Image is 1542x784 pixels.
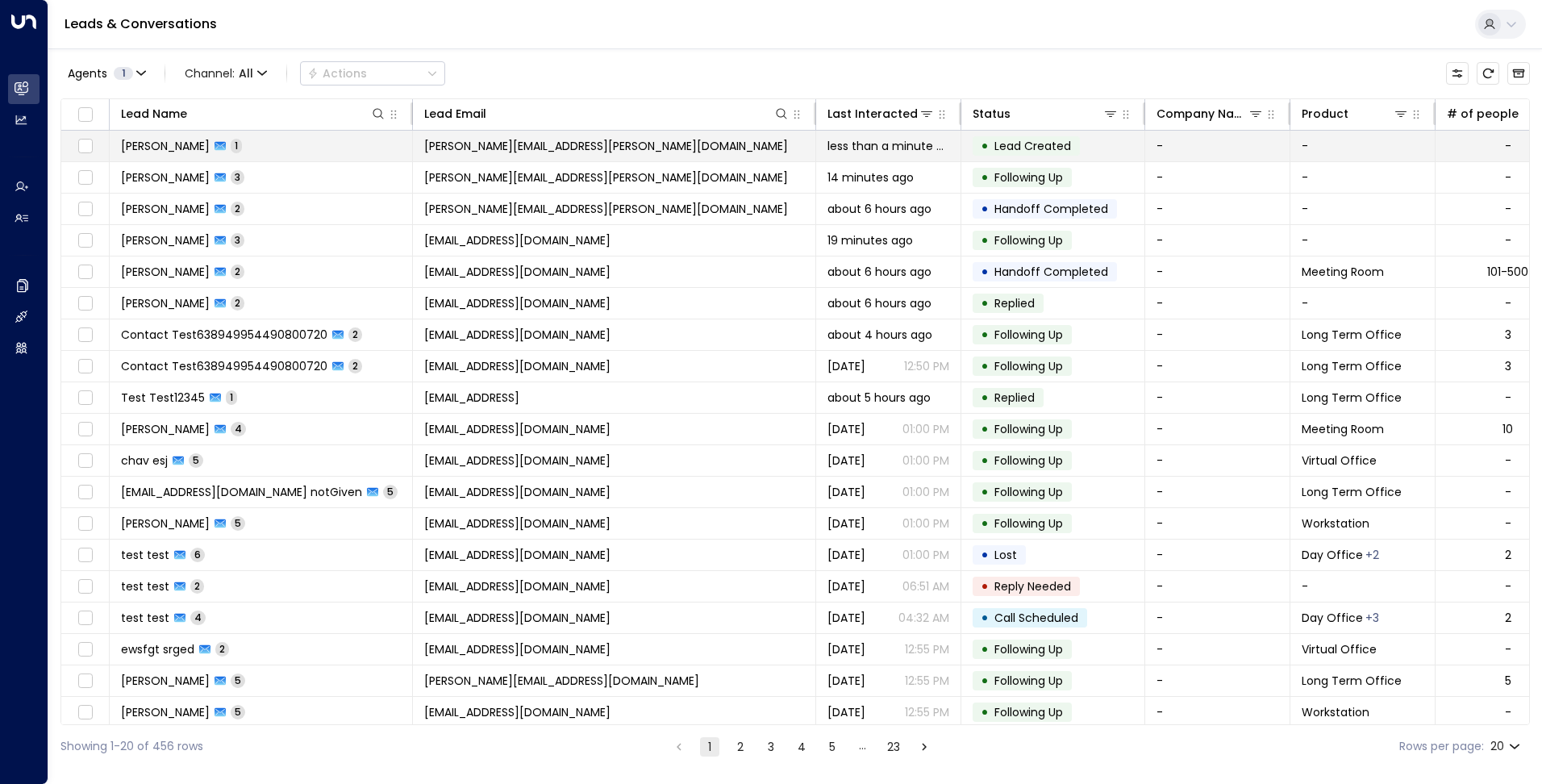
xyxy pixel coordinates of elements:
[424,704,611,720] span: 12573callbackrequest@blondmail.com
[75,388,95,408] span: Toggle select row
[981,290,989,317] div: •
[75,545,95,565] span: Toggle select row
[424,452,611,469] span: newflodwsec@mailinator.com
[827,610,865,626] span: Sep 01, 2025
[190,579,204,593] span: 2
[904,358,949,374] p: 12:50 PM
[981,636,989,663] div: •
[348,359,362,373] span: 2
[1145,665,1290,696] td: -
[1145,603,1290,633] td: -
[1505,138,1511,154] div: -
[190,611,206,624] span: 4
[121,673,210,689] span: Shirley Marriot
[1145,414,1290,444] td: -
[827,201,931,217] span: about 6 hours ago
[994,515,1063,532] span: Following Up
[1302,421,1384,437] span: Meeting Room
[1290,225,1436,256] td: -
[1365,610,1379,626] div: Long Term Office,Short Term Office,Workstation
[231,705,245,719] span: 5
[994,547,1017,563] span: Lost
[905,673,949,689] p: 12:55 PM
[424,421,611,437] span: sd@maybe.com
[424,673,699,689] span: shirley_marriot@blondmail.com
[1302,704,1369,720] span: Workstation
[1145,571,1290,602] td: -
[1302,104,1348,123] div: Product
[981,415,989,443] div: •
[994,421,1063,437] span: Following Up
[827,327,932,343] span: about 4 hours ago
[1505,232,1511,248] div: -
[424,641,611,657] span: dfv@tef.com
[700,737,719,757] button: page 1
[981,384,989,411] div: •
[827,641,865,657] span: Yesterday
[424,547,611,563] span: holger.aroca@gmail.com
[1302,104,1409,123] div: Product
[1505,610,1511,626] div: 2
[1145,697,1290,728] td: -
[121,295,210,311] span: Daniela Guimarães
[1145,194,1290,224] td: -
[981,478,989,506] div: •
[121,484,362,500] span: CountryIsoCodecheck@test.com notGiven
[1290,288,1436,319] td: -
[827,390,931,406] span: about 5 hours ago
[1505,547,1511,563] div: 2
[190,548,205,561] span: 6
[424,515,611,532] span: gretagable@blondmail.com
[853,737,873,757] div: …
[1145,477,1290,507] td: -
[981,227,989,254] div: •
[1505,358,1511,374] div: 3
[300,61,445,85] div: Button group with a nested menu
[121,515,210,532] span: Greta Gable
[973,104,1011,123] div: Status
[827,232,913,248] span: 19 minutes ago
[65,15,217,33] a: Leads & Conversations
[1156,104,1248,123] div: Company Name
[121,547,169,563] span: test test
[307,66,367,81] div: Actions
[902,547,949,563] p: 01:00 PM
[1145,131,1290,161] td: -
[348,327,362,341] span: 2
[1505,673,1511,689] div: 5
[902,421,949,437] p: 01:00 PM
[1505,169,1511,186] div: -
[75,640,95,660] span: Toggle select row
[994,264,1108,280] span: Handoff Completed
[75,577,95,597] span: Toggle select row
[1505,327,1511,343] div: 3
[121,201,210,217] span: Daniela Guimaraes
[121,452,168,469] span: chav esj
[827,104,935,123] div: Last Interacted
[424,138,788,154] span: daniela.guimaraes@iwgplc.com
[981,541,989,569] div: •
[1145,508,1290,539] td: -
[60,738,203,755] div: Showing 1-20 of 456 rows
[827,578,865,594] span: Sep 04, 2025
[1399,738,1484,755] label: Rows per page:
[75,231,95,251] span: Toggle select row
[226,390,237,404] span: 1
[1365,547,1379,563] div: Long Term Office,Short Term Office
[231,233,244,247] span: 3
[1302,327,1402,343] span: Long Term Office
[75,703,95,723] span: Toggle select row
[424,232,611,248] span: jongould+001AmsITG@inspiredthinking.group
[121,421,210,437] span: Stephen Derbyshire
[973,104,1119,123] div: Status
[981,447,989,474] div: •
[994,327,1063,343] span: Following Up
[827,515,865,532] span: Yesterday
[994,704,1063,720] span: Following Up
[75,262,95,282] span: Toggle select row
[231,139,242,152] span: 1
[902,578,949,594] p: 06:51 AM
[981,195,989,223] div: •
[884,737,903,757] button: Go to page 23
[905,704,949,720] p: 12:55 PM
